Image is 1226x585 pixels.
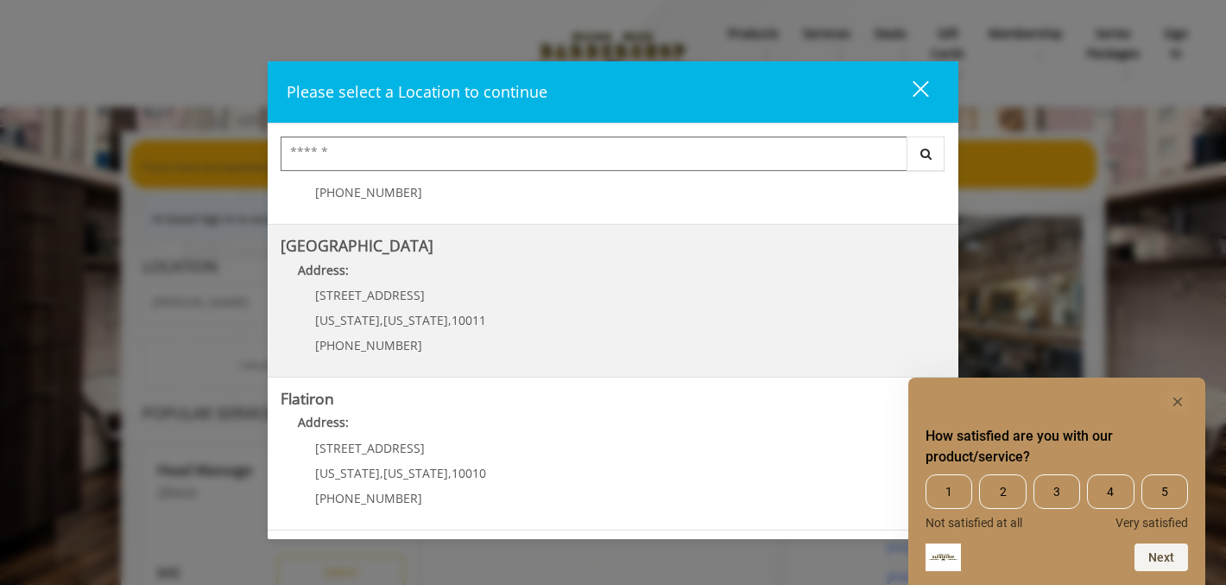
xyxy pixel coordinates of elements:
span: Please select a Location to continue [287,81,547,102]
span: Not satisfied at all [926,516,1022,530]
span: [PHONE_NUMBER] [315,337,422,353]
b: Address: [298,414,349,430]
span: , [448,465,452,481]
span: 10010 [452,465,486,481]
span: [US_STATE] [383,465,448,481]
button: close dialog [881,74,939,110]
div: close dialog [893,79,927,105]
span: Very satisfied [1115,516,1188,530]
button: Hide survey [1167,391,1188,412]
span: , [448,312,452,328]
i: Search button [916,148,936,160]
span: [US_STATE] [383,312,448,328]
span: , [380,465,383,481]
input: Search Center [281,137,907,171]
b: [GEOGRAPHIC_DATA] [281,235,433,256]
b: Flatiron [281,388,334,409]
span: 5 [1141,474,1188,509]
span: [US_STATE] [315,312,380,328]
button: Next question [1134,544,1188,571]
div: How satisfied are you with our product/service? Select an option from 1 to 5, with 1 being Not sa... [926,391,1188,571]
span: 2 [979,474,1026,509]
span: [STREET_ADDRESS] [315,440,425,456]
span: [US_STATE] [315,465,380,481]
div: Center Select [281,137,945,180]
span: 3 [1033,474,1080,509]
span: 10011 [452,312,486,328]
span: 4 [1087,474,1134,509]
span: [PHONE_NUMBER] [315,490,422,506]
div: How satisfied are you with our product/service? Select an option from 1 to 5, with 1 being Not sa... [926,474,1188,530]
span: [STREET_ADDRESS] [315,287,425,303]
h2: How satisfied are you with our product/service? Select an option from 1 to 5, with 1 being Not sa... [926,426,1188,467]
span: , [380,312,383,328]
span: 1 [926,474,972,509]
b: Address: [298,262,349,278]
span: [PHONE_NUMBER] [315,184,422,200]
